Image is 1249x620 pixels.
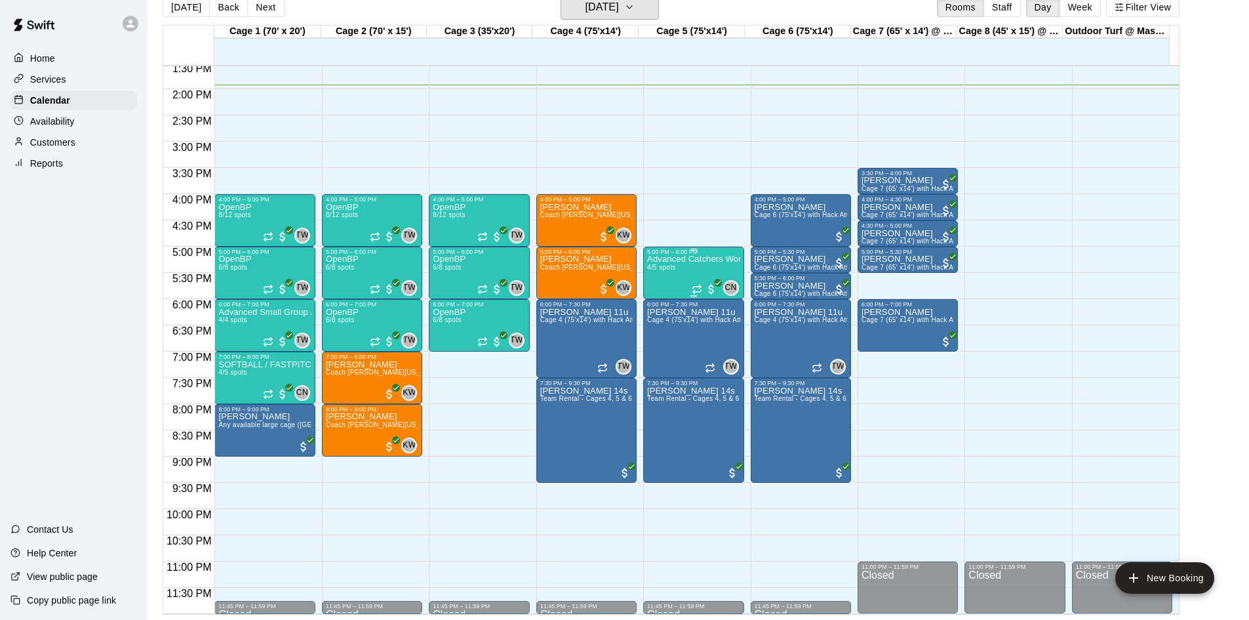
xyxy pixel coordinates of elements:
[296,229,308,242] span: TW
[169,194,215,205] span: 4:00 PM
[30,136,75,149] p: Customers
[723,280,739,296] div: Cody Nguyen
[540,603,633,610] div: 11:45 PM – 11:59 PM
[326,211,358,218] span: 8/12 spots filled
[10,133,137,152] div: Customers
[510,334,523,347] span: TW
[406,333,417,348] span: Tony Wyss
[647,316,807,323] span: Cage 4 (75'x14') with Hack Attack Pitching machine
[276,283,289,296] span: All customers have paid
[294,228,310,243] div: Tony Wyss
[940,204,953,217] span: All customers have paid
[429,194,529,247] div: 4:00 PM – 5:00 PM: OpenBP
[218,406,311,413] div: 8:00 PM – 9:00 PM
[858,562,958,613] div: 11:00 PM – 11:59 PM: Closed
[10,112,137,131] div: Availability
[276,230,289,243] span: All customers have paid
[490,335,504,348] span: All customers have paid
[643,299,743,378] div: 6:00 PM – 7:30 PM: Marucci 11u
[647,395,740,402] span: Team Rental - Cages 4, 5 & 6
[858,299,958,352] div: 6:00 PM – 7:00 PM: Melody Johnson
[957,26,1063,38] div: Cage 8 (45' x 15') @ Mashlab Leander
[858,194,958,220] div: 4:00 PM – 4:30 PM: Olon Forrest Forrest
[427,26,533,38] div: Cage 3 (35'x20')
[169,115,215,127] span: 2:30 PM
[10,49,137,68] div: Home
[169,378,215,389] span: 7:30 PM
[433,316,462,323] span: 6/8 spots filled
[401,228,417,243] div: Tony Wyss
[536,299,637,378] div: 6:00 PM – 7:30 PM: Marucci 11u
[509,228,525,243] div: Tony Wyss
[30,73,66,86] p: Services
[214,352,315,404] div: 7:00 PM – 8:00 PM: SOFTBALL / FASTPITCH Catchers Workout: Run the Game (Thursdays)
[862,185,1067,192] span: Cage 7 (65' x14') with Hack Attack & Hitrax @ Mashlab LEANDER
[830,359,846,375] div: Tony Wyss
[755,316,915,323] span: Cage 4 (75'x14') with Hack Attack Pitching machine
[643,378,743,483] div: 7:30 PM – 9:30 PM: Marucci 14s
[833,466,846,480] span: All customers have paid
[403,334,416,347] span: TW
[724,281,736,295] span: CN
[617,229,630,242] span: KW
[514,280,525,296] span: Tony Wyss
[322,352,422,404] div: 7:00 PM – 8:00 PM: Evelyn Schwertner
[540,610,633,620] div: Closed
[433,211,465,218] span: 8/12 spots filled
[214,247,315,299] div: 5:00 PM – 6:00 PM: OpenBP
[862,196,954,203] div: 4:00 PM – 4:30 PM
[751,194,851,247] div: 4:00 PM – 5:00 PM: Fidencio Tamez
[169,430,215,442] span: 8:30 PM
[755,603,847,610] div: 11:45 PM – 11:59 PM
[490,283,504,296] span: All customers have paid
[300,333,310,348] span: Tony Wyss
[964,562,1065,613] div: 11:00 PM – 11:59 PM: Closed
[218,211,250,218] span: 8/12 spots filled
[263,232,273,242] span: Recurring event
[429,601,529,614] div: 11:45 PM – 11:59 PM: Closed
[833,257,846,270] span: All customers have paid
[326,301,418,308] div: 6:00 PM – 7:00 PM
[218,301,311,308] div: 6:00 PM – 7:00 PM
[540,196,633,203] div: 4:00 PM – 5:00 PM
[263,389,273,400] span: Recurring event
[300,280,310,296] span: Tony Wyss
[617,360,629,373] span: TW
[751,299,851,378] div: 6:00 PM – 7:30 PM: Marucci 11u
[326,264,355,271] span: 6/8 spots filled
[433,264,462,271] span: 6/8 spots filled
[383,283,396,296] span: All customers have paid
[692,284,702,295] span: Recurring event
[477,284,488,295] span: Recurring event
[858,247,958,273] div: 5:00 PM – 5:30 PM: Mason Wurster
[1115,562,1214,594] button: add
[326,421,470,428] span: Coach [PERSON_NAME][US_STATE] - 1 hour
[383,388,396,401] span: All customers have paid
[27,547,77,560] p: Help Center
[276,335,289,348] span: All customers have paid
[429,299,529,352] div: 6:00 PM – 7:00 PM: OpenBP
[296,334,308,347] span: TW
[755,196,847,203] div: 4:00 PM – 5:00 PM
[616,359,631,375] div: Tony Wyss
[514,228,525,243] span: Tony Wyss
[751,378,851,483] div: 7:30 PM – 9:30 PM: Marucci 14s
[218,196,311,203] div: 4:00 PM – 5:00 PM
[643,247,743,299] div: 5:00 PM – 6:00 PM: Advanced Catchers Workout: Run the Game (Tuesday & Thursdays)
[169,168,215,179] span: 3:30 PM
[433,610,525,620] div: Closed
[30,52,55,65] p: Home
[10,70,137,89] div: Services
[169,142,215,153] span: 3:00 PM
[326,406,418,413] div: 8:00 PM – 9:00 PM
[862,249,954,255] div: 5:00 PM – 5:30 PM
[540,264,684,271] span: Coach [PERSON_NAME][US_STATE] - 1 hour
[726,466,739,480] span: All customers have paid
[751,273,851,299] div: 5:30 PM – 6:00 PM: Sivakumar Madineni
[812,363,822,373] span: Recurring event
[326,603,418,610] div: 11:45 PM – 11:59 PM
[745,26,851,38] div: Cage 6 (75'x14')
[835,359,846,375] span: Tony Wyss
[169,404,215,415] span: 8:00 PM
[536,247,637,299] div: 5:00 PM – 6:00 PM: Cannon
